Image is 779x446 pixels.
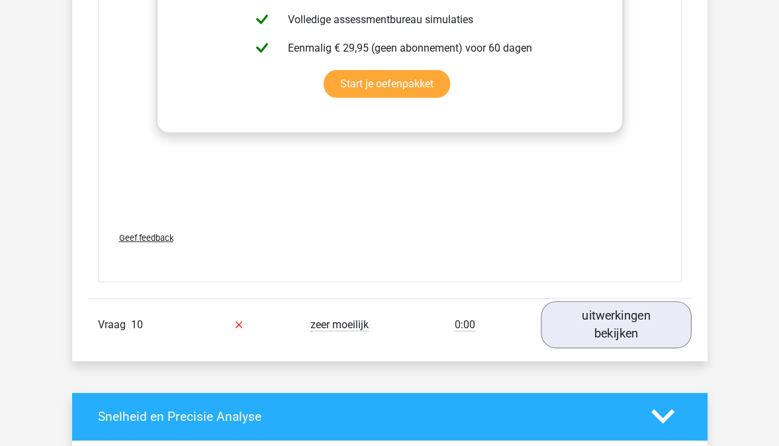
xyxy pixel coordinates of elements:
a: Start je oefenpakket [324,70,450,98]
h4: Snelheid en Precisie Analyse [98,409,631,424]
span: Geef feedback [119,233,173,243]
span: zeer moeilijk [310,318,369,332]
span: 0:00 [455,318,475,332]
span: 10 [131,318,143,331]
span: Vraag [98,317,131,333]
a: uitwerkingen bekijken [541,301,692,348]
